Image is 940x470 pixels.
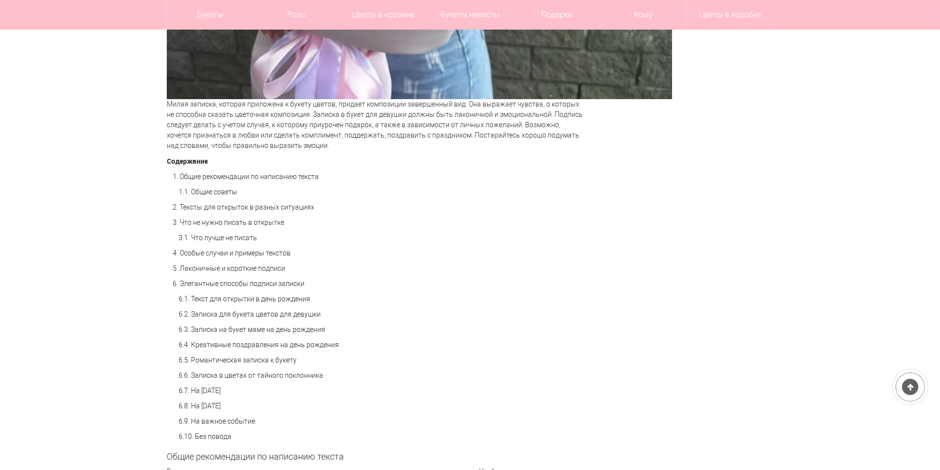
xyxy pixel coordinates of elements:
a: 4. Особые случаи и примеры текстов [173,249,291,257]
a: 6.2. Записка для букета цветов для девушки [179,310,321,318]
a: 2. Тексты для открыток в разных ситуациях [173,203,314,211]
a: 3. Что не нужно писать в открытке [173,218,284,226]
a: 6.3. Записка на букет маме на день рождения [179,325,325,333]
h2: Общие рекомендации по написанию текста [167,452,586,462]
a: 5. Лаконичные и короткие подписи [173,264,285,272]
a: 6.6. Записка в цветах от тайного поклонника [179,371,323,379]
a: 3.1. Что лучше не писать [179,234,257,242]
a: 6.4. Креативные поздравления на день рождения [179,341,339,349]
a: 6.8. На [DATE] [179,402,221,410]
b: Содержание [167,156,208,166]
a: 6. Элегантные способы подписи записки [173,280,304,288]
a: 6.7. На [DATE] [179,387,221,395]
a: 6.10. Без повода [179,433,231,440]
a: 6.5. Романтическая записка к букету [179,356,297,364]
a: 1. Общие рекомендации по написанию текста [173,173,319,181]
a: 6.9. На важное событие [179,417,255,425]
a: 1.1. Общие советы [179,188,237,196]
a: 6.1. Текст для открытки в день рождения [179,295,310,303]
